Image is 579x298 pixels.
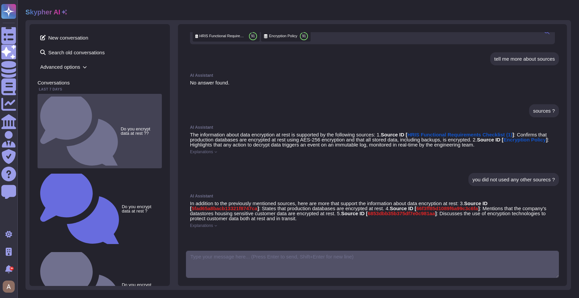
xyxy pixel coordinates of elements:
[416,205,478,211] span: 66f3ff85d1089f6a99c3c6fa
[190,91,195,96] button: Copy this response
[190,125,555,129] div: AI Assistant
[190,224,213,228] span: Explanations
[122,204,159,213] small: Do you encrypt data at rest ?
[10,266,14,271] div: 9+
[190,150,213,154] span: Explanations
[341,211,437,216] strong: Source ID [ ]
[190,73,555,77] div: AI Assistant
[203,91,209,96] button: Dislike this response
[190,194,555,198] div: AI Assistant
[190,233,195,239] button: Copy this response
[38,88,162,91] div: Last 7 days
[197,91,202,96] button: Like this response
[121,127,159,135] small: Do you encrypt data at rest ??
[390,205,480,211] strong: Source ID [ ]
[368,211,435,216] span: 6853dbb35b375df7e0c981aa
[472,177,555,182] div: you did not used any other sourecs ?
[190,132,555,147] p: The information about data encryption at rest is supported by the following sources: 1. : Confirm...
[190,160,195,165] button: Copy this response
[504,137,546,142] span: Click to preview this source
[25,8,60,16] h2: Skypher AI
[199,34,246,39] span: HRIS Functional Requirements Checklist (1)
[38,47,162,58] span: Search old conversations
[533,108,555,113] div: sources ?
[190,201,555,221] p: In addition to the previously mentioned sources, here are more that support the information about...
[302,35,306,38] span: 91
[38,80,162,85] div: Conversations
[261,31,311,42] div: Click to preview/edit this source
[494,56,555,61] div: tell me more about sources
[190,80,555,85] p: No answer found.
[203,160,209,165] button: Dislike this response
[3,281,15,293] img: user
[1,279,19,294] button: user
[192,205,257,211] span: 5fad65a8bacb13321f8747ca
[38,62,162,72] span: Advanced options
[197,159,202,165] button: Like this response
[122,283,159,291] small: Do you encrypt data at rest ?
[203,233,209,239] button: Dislike this response
[38,32,162,43] span: New conversation
[193,31,260,42] div: Click to preview/edit this source
[190,200,489,211] strong: Source ID [ ]
[251,35,255,38] span: 91
[407,132,512,137] span: Click to preview this source
[269,34,297,39] span: Encryption Policy
[477,137,548,142] strong: Source ID [ ]
[381,132,514,137] strong: Source ID [ ]
[197,233,202,238] button: Like this response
